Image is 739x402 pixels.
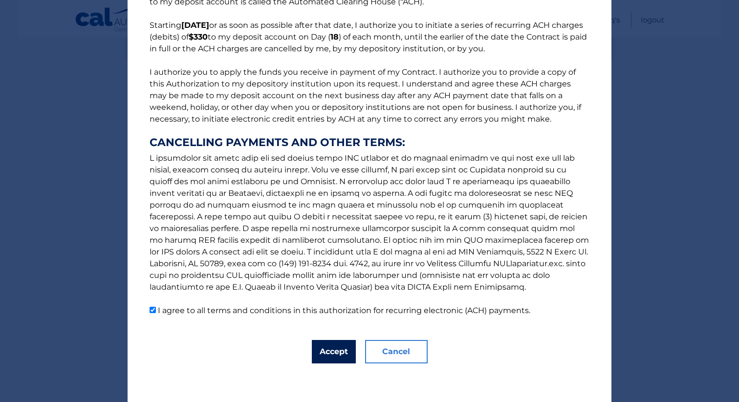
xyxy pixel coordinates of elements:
[365,340,428,363] button: Cancel
[330,32,339,42] b: 18
[189,32,208,42] b: $330
[312,340,356,363] button: Accept
[150,137,589,148] strong: CANCELLING PAYMENTS AND OTHER TERMS:
[181,21,209,30] b: [DATE]
[158,306,530,315] label: I agree to all terms and conditions in this authorization for recurring electronic (ACH) payments.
